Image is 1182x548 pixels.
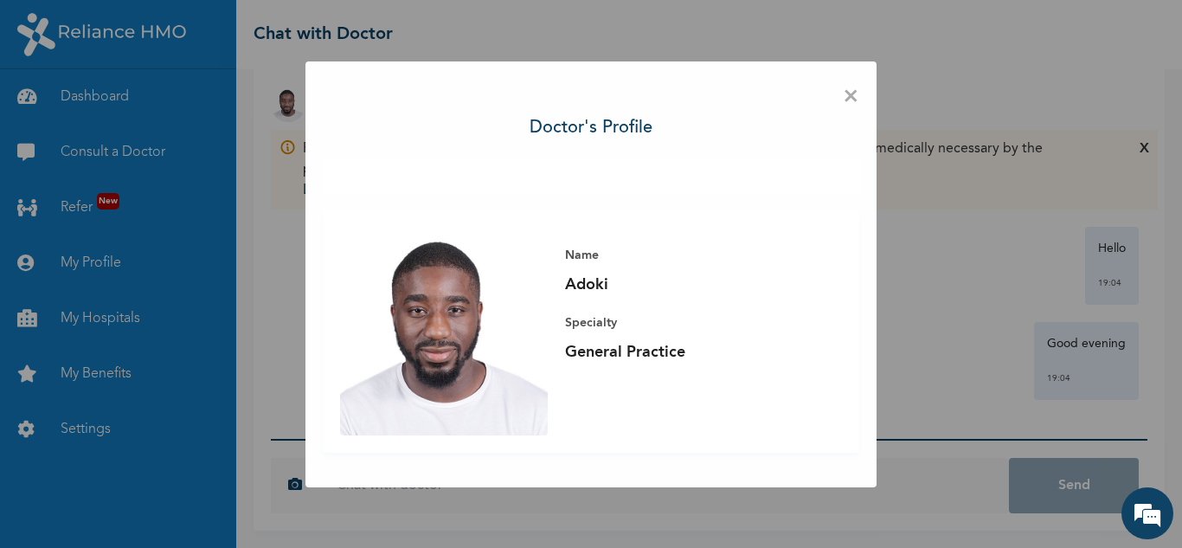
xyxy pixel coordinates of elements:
div: Chat with us now [90,97,291,119]
div: FAQs [170,458,331,512]
textarea: Type your message and hit 'Enter' [9,397,330,458]
span: Conversation [9,488,170,500]
h3: Doctor's profile [530,115,652,141]
img: Adoki [340,228,548,435]
div: Minimize live chat window [284,9,325,50]
span: × [843,79,859,115]
p: Name [565,245,807,266]
p: Adoki [565,274,807,295]
span: We're online! [100,180,239,355]
p: General Practice [565,342,807,363]
img: d_794563401_company_1708531726252_794563401 [32,87,70,130]
p: Specialty [565,313,807,333]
